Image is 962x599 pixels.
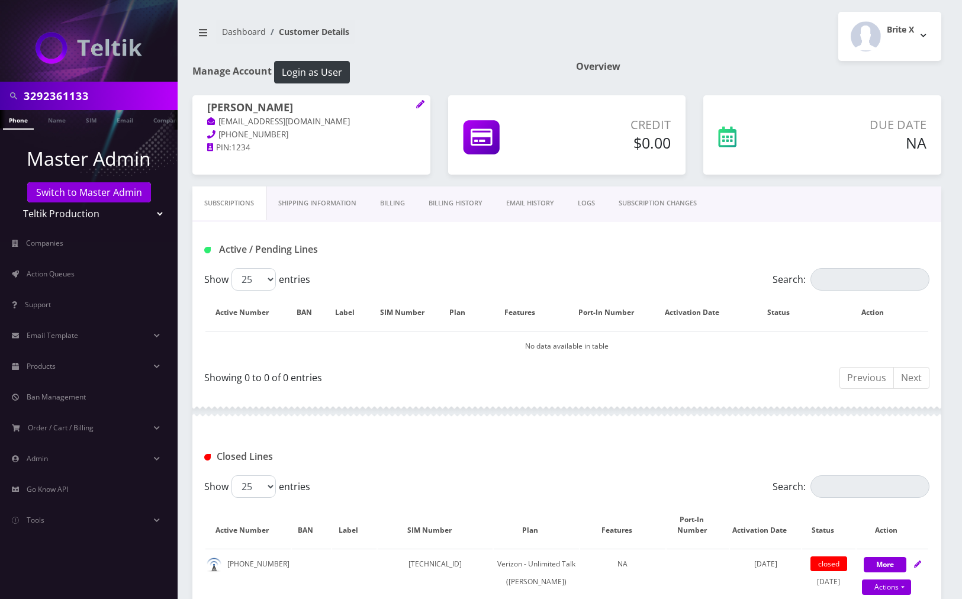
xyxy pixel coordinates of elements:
th: Label: activate to sort column ascending [330,295,371,330]
th: Label: activate to sort column ascending [332,503,377,548]
th: Status: activate to sort column ascending [742,295,827,330]
a: PIN: [207,142,231,154]
span: Go Know API [27,484,68,494]
a: Login as User [272,65,350,78]
td: [PHONE_NUMBER] [205,549,291,597]
a: [EMAIL_ADDRESS][DOMAIN_NAME] [207,116,350,128]
label: Show entries [204,475,310,498]
label: Search: [773,268,929,291]
h1: Manage Account [192,61,558,83]
td: Verizon - Unlimited Talk ([PERSON_NAME]) [494,549,578,597]
input: Search: [810,475,929,498]
img: Active / Pending Lines [204,247,211,253]
a: Next [893,367,929,389]
th: Plan: activate to sort column ascending [445,295,482,330]
th: Plan: activate to sort column ascending [494,503,578,548]
th: Status: activate to sort column ascending [802,503,855,548]
a: Actions [862,579,911,595]
th: Port-In Number: activate to sort column ascending [667,503,729,548]
a: Company [147,110,187,128]
select: Showentries [231,268,276,291]
th: Features: activate to sort column ascending [580,503,665,548]
td: [DATE] [802,549,855,597]
h1: Closed Lines [204,451,434,462]
th: Features: activate to sort column ascending [483,295,568,330]
a: Name [42,110,72,128]
h5: $0.00 [557,134,671,152]
span: Order / Cart / Billing [28,423,94,433]
a: LOGS [566,186,607,220]
th: Active Number: activate to sort column ascending [205,295,291,330]
a: Email [111,110,139,128]
img: Teltik Production [36,32,142,64]
a: SUBSCRIPTION CHANGES [607,186,709,220]
th: Activation Date: activate to sort column ascending [655,295,741,330]
span: Tools [27,515,44,525]
th: BAN: activate to sort column ascending [292,503,331,548]
button: Login as User [274,61,350,83]
a: Billing [368,186,417,220]
span: Action Queues [27,269,75,279]
h1: Active / Pending Lines [204,244,434,255]
th: SIM Number: activate to sort column ascending [378,503,493,548]
span: closed [810,556,847,571]
div: Showing 0 to 0 of 0 entries [204,366,558,385]
h2: Brite X [887,25,914,35]
input: Search: [810,268,929,291]
a: Dashboard [222,26,266,37]
a: EMAIL HISTORY [494,186,566,220]
a: Previous [839,367,894,389]
p: Credit [557,116,671,134]
span: [DATE] [754,559,777,569]
h1: Overview [576,61,942,72]
p: Due Date [794,116,926,134]
span: Email Template [27,330,78,340]
span: Ban Management [27,392,86,402]
li: Customer Details [266,25,349,38]
label: Show entries [204,268,310,291]
th: Active Number: activate to sort column descending [205,503,291,548]
span: Products [27,361,56,371]
td: No data available in table [205,331,928,361]
th: Port-In Number: activate to sort column ascending [570,295,654,330]
img: Closed Lines [204,454,211,460]
a: Subscriptions [192,186,266,220]
a: Phone [3,110,34,130]
nav: breadcrumb [192,20,558,53]
span: [PHONE_NUMBER] [218,129,288,140]
th: Action: activate to sort column ascending [829,295,928,330]
th: Activation Date: activate to sort column ascending [730,503,801,548]
a: Shipping Information [266,186,368,220]
span: 1234 [231,142,250,153]
td: NA [580,549,665,597]
select: Showentries [231,475,276,498]
button: More [864,557,906,572]
th: BAN: activate to sort column ascending [292,295,329,330]
th: Action : activate to sort column ascending [857,503,928,548]
a: SIM [80,110,102,128]
td: [TECHNICAL_ID] [378,549,493,597]
a: Billing History [417,186,494,220]
span: Admin [27,453,48,463]
th: SIM Number: activate to sort column ascending [373,295,444,330]
span: Companies [26,238,63,248]
h1: [PERSON_NAME] [207,101,416,115]
h5: NA [794,134,926,152]
img: default.png [207,558,221,572]
input: Search in Company [24,85,175,107]
a: Switch to Master Admin [27,182,151,202]
label: Search: [773,475,929,498]
span: Support [25,299,51,310]
button: Brite X [838,12,941,61]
